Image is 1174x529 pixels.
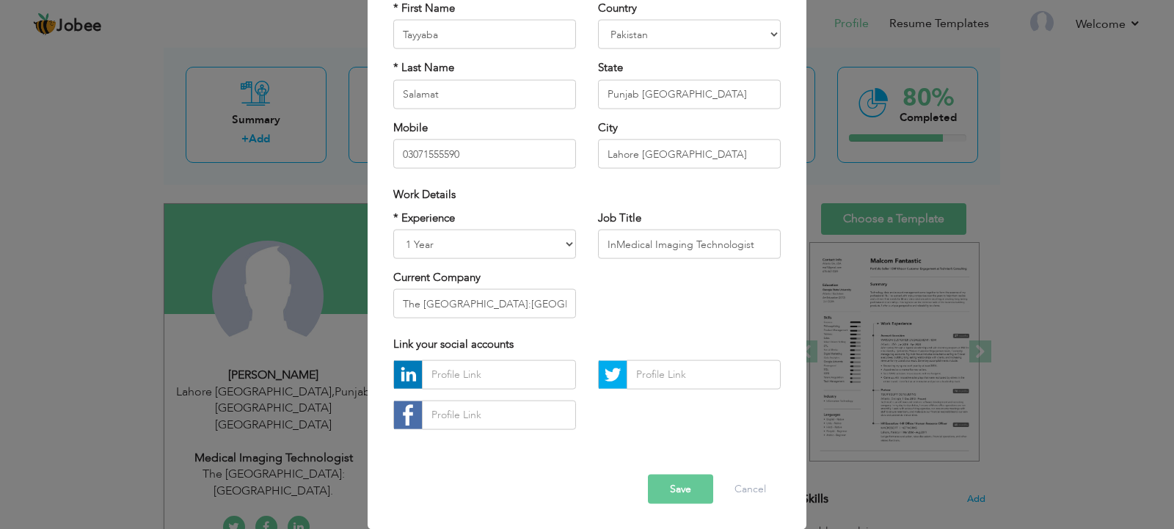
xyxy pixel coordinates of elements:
input: Profile Link [422,360,576,389]
label: Country [598,1,637,16]
img: Twitter [599,360,627,388]
span: Link your social accounts [393,337,514,351]
label: Current Company [393,270,481,285]
label: Job Title [598,210,641,225]
img: linkedin [394,360,422,388]
label: City [598,120,618,135]
input: Profile Link [627,360,781,389]
img: facebook [394,401,422,428]
button: Cancel [720,474,781,503]
label: State [598,60,623,76]
span: Work Details [393,187,456,202]
label: * Experience [393,210,455,225]
label: Mobile [393,120,428,135]
button: Save [648,474,713,503]
input: Profile Link [422,400,576,429]
label: * First Name [393,1,455,16]
label: * Last Name [393,60,454,76]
